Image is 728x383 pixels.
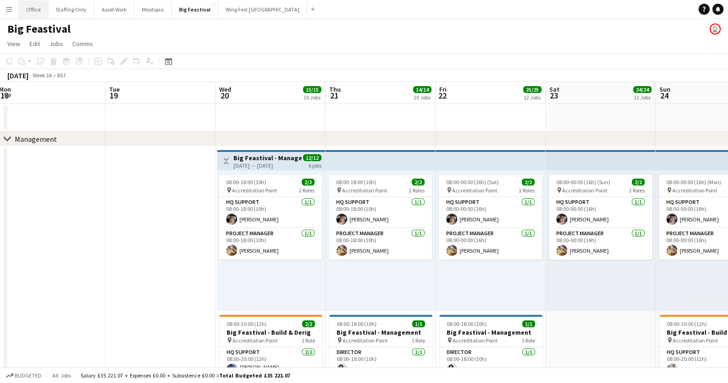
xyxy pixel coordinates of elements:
[29,40,40,48] span: Edit
[51,372,73,379] span: All jobs
[548,90,559,101] span: 23
[439,175,542,260] app-job-card: 08:00-00:00 (16h) (Sat)2/2 Accreditation Point2 RolesHQ Support1/108:00-00:00 (16h)[PERSON_NAME]P...
[226,179,266,186] span: 08:00-18:00 (10h)
[412,337,425,344] span: 1 Role
[519,187,535,194] span: 2 Roles
[46,38,67,50] a: Jobs
[524,94,541,101] div: 12 Jobs
[109,85,120,93] span: Tue
[549,175,652,260] app-job-card: 08:00-00:00 (16h) (Sun)2/2 Accreditation Point2 RolesHQ Support1/108:00-00:00 (16h)[PERSON_NAME]P...
[108,90,120,101] span: 19
[522,337,535,344] span: 1 Role
[227,320,267,327] span: 08:00-20:00 (12h)
[19,0,48,18] button: Office
[329,175,432,260] app-job-card: 08:00-18:00 (10h)2/2 Accreditation Point2 RolesHQ Support1/108:00-18:00 (10h)[PERSON_NAME]Project...
[522,179,535,186] span: 2/2
[439,197,542,228] app-card-role: HQ Support1/108:00-00:00 (16h)[PERSON_NAME]
[632,179,645,186] span: 2/2
[7,22,70,36] h1: Big Feastival
[72,40,93,48] span: Comms
[336,179,376,186] span: 08:00-18:00 (10h)
[666,179,721,186] span: 08:00-00:00 (16h) (Mon)
[303,94,321,101] div: 10 Jobs
[549,197,652,228] app-card-role: HQ Support1/108:00-00:00 (16h)[PERSON_NAME]
[15,372,41,379] span: Budgeted
[69,38,97,50] a: Comms
[299,187,314,194] span: 2 Roles
[447,320,487,327] span: 08:00-18:00 (10h)
[5,371,43,381] button: Budgeted
[329,328,432,337] h3: Big Feastival - Management
[48,0,94,18] button: Staffing Only
[4,38,24,50] a: View
[629,187,645,194] span: 2 Roles
[328,90,341,101] span: 21
[672,187,717,194] span: Accreditation Point
[438,90,447,101] span: 22
[439,347,542,378] app-card-role: Director1/108:00-18:00 (10h)[PERSON_NAME]
[409,187,425,194] span: 2 Roles
[303,86,321,93] span: 15/15
[549,85,559,93] span: Sat
[673,337,718,344] span: Accreditation Point
[7,71,29,80] div: [DATE]
[49,40,63,48] span: Jobs
[81,372,290,379] div: Salary £35 221.07 + Expenses £0.00 + Subsistence £0.00 =
[302,337,315,344] span: 1 Role
[219,85,231,93] span: Wed
[634,94,651,101] div: 11 Jobs
[219,328,322,337] h3: Big Feastival - Build & Derig
[218,0,307,18] button: Wing Fest [GEOGRAPHIC_DATA]
[667,320,707,327] span: 08:00-20:00 (12h)
[233,337,278,344] span: Accreditation Point
[710,23,721,35] app-user-avatar: Gorilla Staffing
[522,320,535,327] span: 1/1
[452,187,497,194] span: Accreditation Point
[134,0,172,18] button: Meatopia
[303,154,321,161] span: 12/12
[523,86,542,93] span: 25/25
[413,86,431,93] span: 14/14
[218,90,231,101] span: 20
[446,179,499,186] span: 08:00-00:00 (16h) (Sat)
[15,134,57,144] div: Management
[233,162,302,169] div: [DATE] → [DATE]
[439,315,542,378] app-job-card: 08:00-18:00 (10h)1/1Big Feastival - Management Accreditation Point1 RoleDirector1/108:00-18:00 (1...
[219,175,322,260] app-job-card: 08:00-18:00 (10h)2/2 Accreditation Point2 RolesHQ Support1/108:00-18:00 (10h)[PERSON_NAME]Project...
[219,228,322,260] app-card-role: Project Manager1/108:00-18:00 (10h)[PERSON_NAME]
[329,228,432,260] app-card-role: Project Manager1/108:00-18:00 (10h)[PERSON_NAME]
[7,40,20,48] span: View
[343,337,388,344] span: Accreditation Point
[219,372,290,379] span: Total Budgeted £35 221.07
[412,320,425,327] span: 1/1
[337,320,377,327] span: 08:00-18:00 (10h)
[562,187,607,194] span: Accreditation Point
[302,179,314,186] span: 2/2
[342,187,387,194] span: Accreditation Point
[30,72,53,79] span: Week 34
[453,337,498,344] span: Accreditation Point
[439,228,542,260] app-card-role: Project Manager1/108:00-00:00 (16h)[PERSON_NAME]
[329,197,432,228] app-card-role: HQ Support1/108:00-18:00 (10h)[PERSON_NAME]
[329,315,432,378] app-job-card: 08:00-18:00 (10h)1/1Big Feastival - Management Accreditation Point1 RoleDirector1/108:00-18:00 (1...
[549,228,652,260] app-card-role: Project Manager1/108:00-00:00 (16h)[PERSON_NAME]
[26,38,44,50] a: Edit
[233,154,302,162] h3: Big Feastival - Management
[556,179,610,186] span: 08:00-00:00 (16h) (Sun)
[633,86,652,93] span: 24/24
[302,320,315,327] span: 2/2
[659,85,670,93] span: Sun
[172,0,218,18] button: Big Feastival
[57,72,66,79] div: BST
[309,161,321,169] div: 6 jobs
[219,197,322,228] app-card-role: HQ Support1/108:00-18:00 (10h)[PERSON_NAME]
[94,0,134,18] button: Asset Work
[439,85,447,93] span: Fri
[658,90,670,101] span: 24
